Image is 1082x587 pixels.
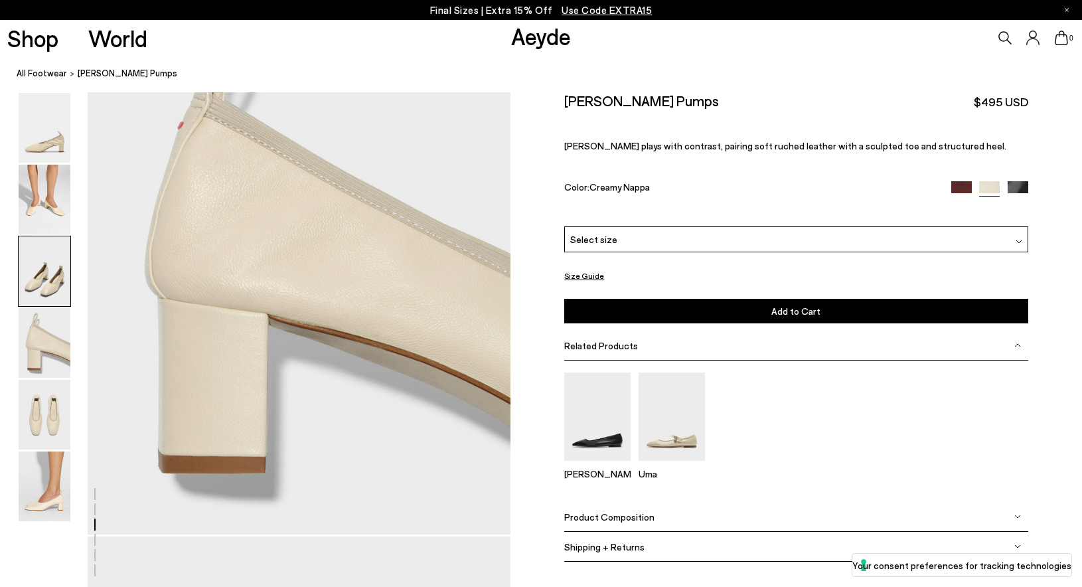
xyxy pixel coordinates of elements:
img: Narissa Ruched Pumps - Image 4 [19,308,70,378]
nav: breadcrumb [17,56,1082,92]
span: Select size [570,232,617,246]
img: svg%3E [1014,342,1021,349]
img: Narissa Ruched Pumps - Image 3 [19,236,70,306]
span: Navigate to /collections/ss25-final-sizes [562,4,652,16]
img: Ida Leather Square-Toe Flats [564,373,631,461]
span: Shipping + Returns [564,541,645,552]
span: $495 USD [974,94,1028,110]
p: Uma [639,468,705,479]
a: Aeyde [511,22,571,50]
span: 0 [1068,35,1075,42]
img: Narissa Ruched Pumps - Image 2 [19,165,70,234]
span: Related Products [564,340,638,351]
span: Product Composition [564,511,655,522]
img: svg%3E [1014,543,1021,550]
button: Your consent preferences for tracking technologies [852,554,1071,576]
div: Color: [564,181,936,197]
p: Final Sizes | Extra 15% Off [430,2,653,19]
a: World [88,27,147,50]
button: Size Guide [564,267,604,284]
img: Narissa Ruched Pumps - Image 5 [19,380,70,450]
img: Uma Mary-Jane Flats [639,373,705,461]
a: Shop [7,27,58,50]
label: Your consent preferences for tracking technologies [852,558,1071,572]
img: Narissa Ruched Pumps - Image 6 [19,452,70,521]
a: Uma Mary-Jane Flats Uma [639,452,705,479]
span: Creamy Nappa [589,181,650,193]
img: Narissa Ruched Pumps - Image 1 [19,93,70,163]
img: svg%3E [1016,238,1022,245]
button: Add to Cart [564,299,1028,323]
span: Add to Cart [771,305,820,317]
span: [PERSON_NAME] Pumps [78,66,177,80]
h2: [PERSON_NAME] Pumps [564,92,719,109]
p: [PERSON_NAME] [564,468,631,479]
img: svg%3E [1014,513,1021,520]
a: All Footwear [17,66,67,80]
a: 0 [1055,31,1068,45]
p: [PERSON_NAME] plays with contrast, pairing soft ruched leather with a sculpted toe and structured... [564,140,1028,151]
a: Ida Leather Square-Toe Flats [PERSON_NAME] [564,452,631,479]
